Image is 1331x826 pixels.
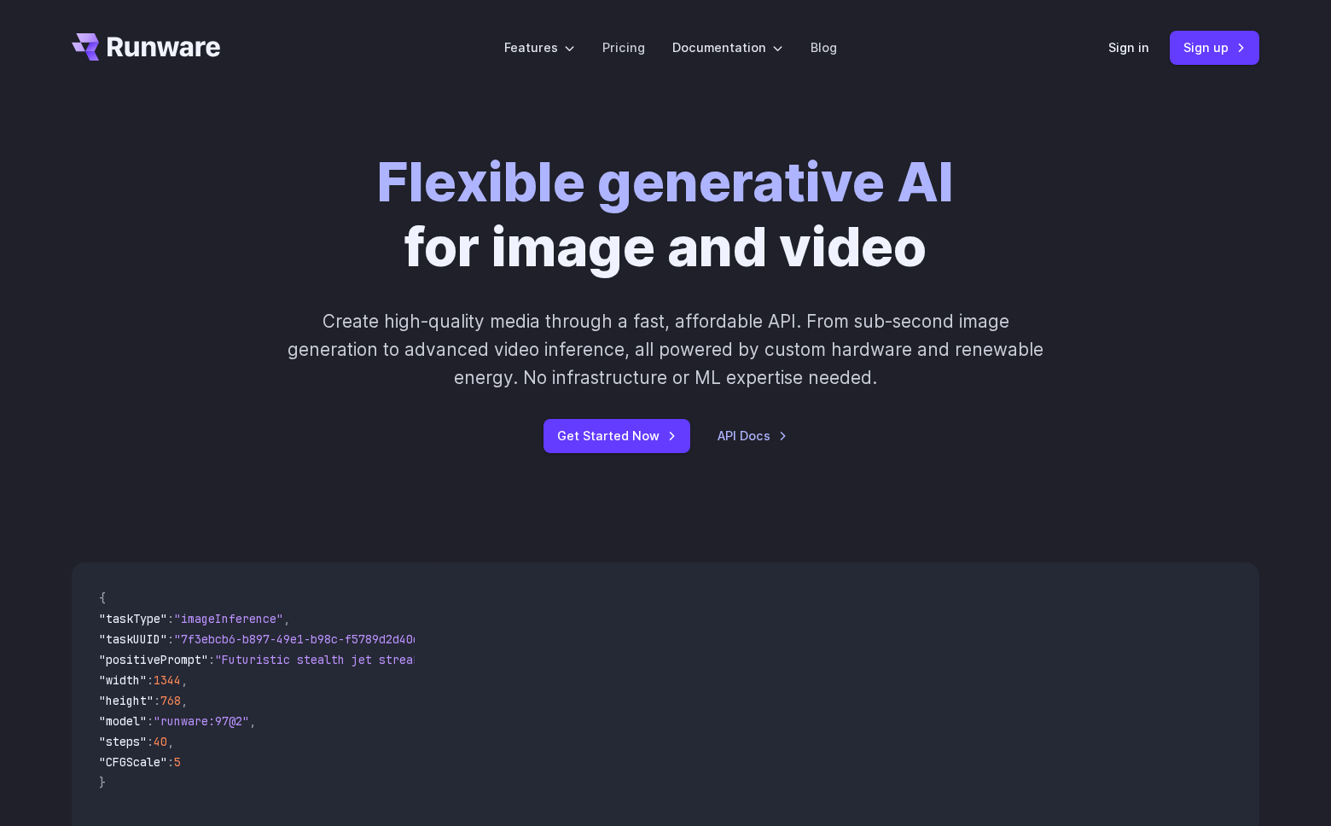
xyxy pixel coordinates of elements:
[154,672,181,688] span: 1344
[286,307,1046,393] p: Create high-quality media through a fast, affordable API. From sub-second image generation to adv...
[72,33,220,61] a: Go to /
[99,611,167,626] span: "taskType"
[811,38,837,57] a: Blog
[154,734,167,749] span: 40
[99,775,106,790] span: }
[99,652,208,667] span: "positivePrompt"
[377,149,954,214] strong: Flexible generative AI
[167,611,174,626] span: :
[99,631,167,647] span: "taskUUID"
[602,38,645,57] a: Pricing
[147,734,154,749] span: :
[174,754,181,770] span: 5
[99,590,106,606] span: {
[99,693,154,708] span: "height"
[99,672,147,688] span: "width"
[249,713,256,729] span: ,
[160,693,181,708] span: 768
[504,38,575,57] label: Features
[718,426,788,445] a: API Docs
[208,652,215,667] span: :
[543,419,690,452] a: Get Started Now
[181,693,188,708] span: ,
[174,631,433,647] span: "7f3ebcb6-b897-49e1-b98c-f5789d2d40d7"
[154,713,249,729] span: "runware:97@2"
[147,672,154,688] span: :
[283,611,290,626] span: ,
[167,631,174,647] span: :
[99,713,147,729] span: "model"
[147,713,154,729] span: :
[99,734,147,749] span: "steps"
[377,150,954,280] h1: for image and video
[672,38,783,57] label: Documentation
[174,611,283,626] span: "imageInference"
[1108,38,1149,57] a: Sign in
[167,754,174,770] span: :
[99,754,167,770] span: "CFGScale"
[167,734,174,749] span: ,
[215,652,836,667] span: "Futuristic stealth jet streaking through a neon-lit cityscape with glowing purple exhaust"
[1170,31,1259,64] a: Sign up
[154,693,160,708] span: :
[181,672,188,688] span: ,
